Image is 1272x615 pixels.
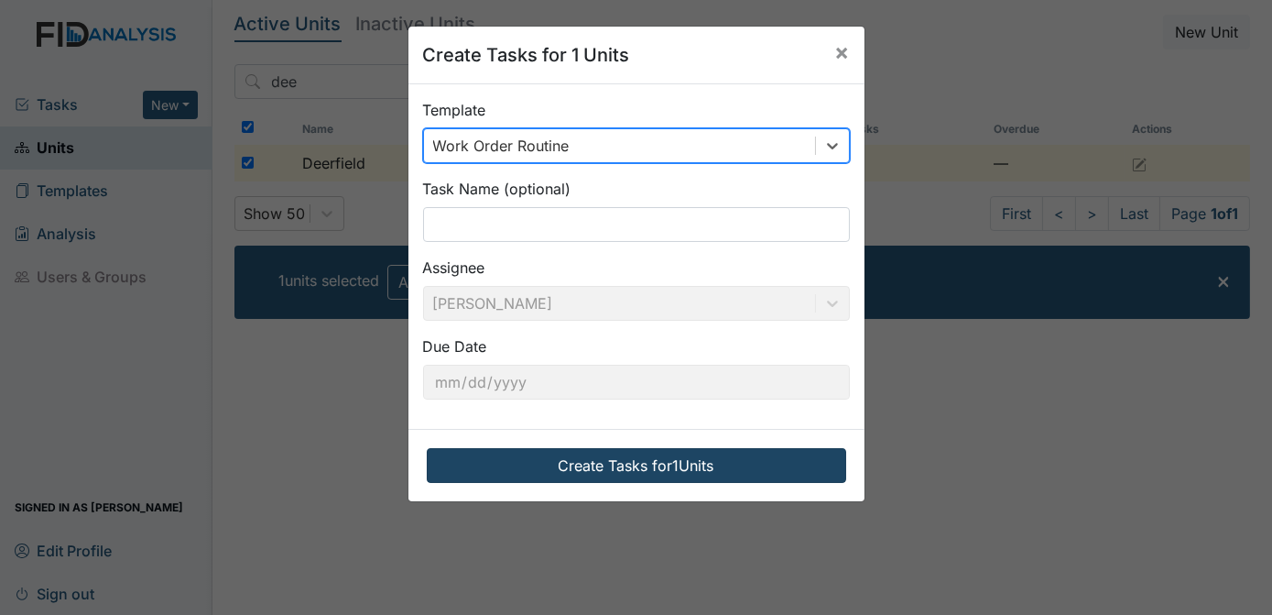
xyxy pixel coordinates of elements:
h5: Create Tasks for 1 Units [423,41,630,69]
label: Due Date [423,335,487,357]
label: Assignee [423,257,485,279]
button: Create Tasks for1Units [427,448,846,483]
label: Template [423,99,486,121]
label: Task Name (optional) [423,178,571,200]
div: Work Order Routine [433,135,570,157]
span: × [835,38,850,65]
button: Close [821,27,864,78]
